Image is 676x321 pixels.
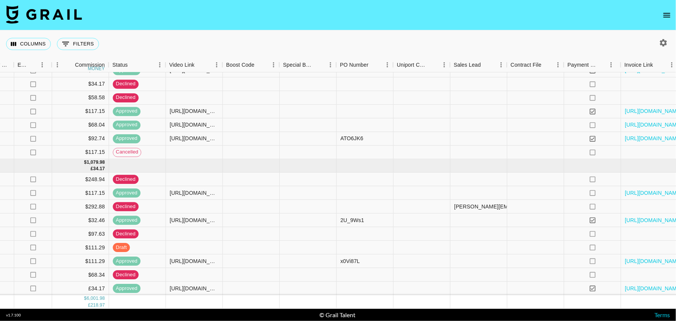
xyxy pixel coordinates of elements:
[88,66,105,71] div: money
[93,166,105,172] div: 34.17
[113,94,138,102] span: declined
[108,58,165,72] div: Status
[28,60,39,70] button: Sort
[654,311,670,318] a: Terms
[568,58,597,72] div: Payment Sent
[165,58,222,72] div: Video Link
[88,302,91,308] div: £
[17,58,28,72] div: Expenses: Remove Commission?
[340,216,364,224] div: 2U_9Ws1
[52,119,109,132] div: $68.04
[320,311,356,319] div: © Grail Talent
[113,271,138,279] span: declined
[90,166,93,172] div: £
[169,58,195,72] div: Video Link
[154,59,165,70] button: Menu
[52,78,109,91] div: $34.17
[597,60,608,70] button: Sort
[495,59,507,70] button: Menu
[268,59,279,70] button: Menu
[113,203,138,210] span: declined
[511,58,541,72] div: Contract File
[624,58,653,72] div: Invoice Link
[314,60,325,70] button: Sort
[128,60,138,70] button: Sort
[113,217,140,224] span: approved
[113,176,138,183] span: declined
[113,149,141,156] span: cancelled
[113,122,140,129] span: approved
[52,186,109,200] div: $117.15
[226,58,255,72] div: Boost Code
[113,135,140,142] span: approved
[52,91,109,105] div: $58.58
[542,60,552,70] button: Sort
[382,59,393,70] button: Menu
[86,160,105,166] div: 1,079.98
[170,135,219,142] div: https://www.instagram.com/reel/DMpPGXRNEVN/?igsh=dTZyeGo2dHV1emYz
[113,230,138,238] span: declined
[57,38,99,50] button: Show filters
[450,58,507,72] div: Sales Lead
[64,60,75,70] button: Sort
[52,200,109,214] div: $292.88
[113,67,140,74] span: approved
[6,5,82,23] img: Grail Talent
[170,285,219,292] div: https://www.tiktok.com/@rolfkfamily/video/7541422730214739214?_r=1&_t=ZT-8zAlZUgAGfG
[113,81,138,88] span: declined
[113,244,130,251] span: draft
[439,59,450,70] button: Menu
[653,60,664,70] button: Sort
[6,38,51,50] button: Select columns
[52,173,109,186] div: $248.94
[170,121,219,129] div: https://www.instagram.com/reel/DMN_54xytTu/?igsh=bXh1czNrbGhlaWNr
[283,58,314,72] div: Special Booking Type
[170,108,219,115] div: https://www.tiktok.com/@zaynahbear/video/7527416907348053262?_t=ZT-8y3eKf9AzjJ&_r=1
[336,58,393,72] div: PO Number
[222,58,279,72] div: Boost Code
[6,313,21,318] div: v 1.7.100
[84,295,86,302] div: $
[481,60,492,70] button: Sort
[52,105,109,119] div: $117.15
[393,58,450,72] div: Uniport Contact Email
[52,268,109,282] div: $68.34
[52,241,109,255] div: $111.29
[52,255,109,268] div: $111.29
[507,58,564,72] div: Contract File
[75,58,105,72] div: Commission
[397,58,428,72] div: Uniport Contact Email
[84,160,86,166] div: $
[279,58,336,72] div: Special Booking Type
[369,60,379,70] button: Sort
[454,58,481,72] div: Sales Lead
[340,257,360,265] div: x0Vi87L
[90,302,105,308] div: 218.97
[211,59,222,70] button: Menu
[564,58,621,72] div: Payment Sent
[170,257,219,265] div: https://www.instagram.com/reel/DM8dqi-vRoB/?igsh=NHF0cjV6eHl6eTBu
[113,258,140,265] span: approved
[340,135,363,142] div: ATO6JK6
[52,146,109,160] div: $117.15
[605,59,617,70] button: Menu
[195,60,205,70] button: Sort
[113,189,140,197] span: approved
[170,216,219,224] div: https://www.instagram.com/reel/DNnrlOgIDiv/?igsh=eWRudHR6ZGFvN3Ay
[112,58,128,72] div: Status
[86,295,105,302] div: 6,001.98
[659,8,674,23] button: open drawer
[428,60,439,70] button: Sort
[14,58,52,72] div: Expenses: Remove Commission?
[113,108,140,115] span: approved
[170,67,219,74] div: https://www.tiktok.com/@kenleypope/video/7512299021667667246?_t=ZT-8wwT7zTPpa2&_r=1
[170,189,219,197] div: https://www.tiktok.com/@zaynahbear/video/7534149990873124110?_r=1&_t=ZT-8yaSnomWF43
[340,58,368,72] div: PO Number
[325,59,336,70] button: Menu
[52,282,109,296] div: £34.17
[36,59,48,70] button: Menu
[255,60,265,70] button: Sort
[52,59,63,70] button: Menu
[552,59,564,70] button: Menu
[113,285,140,292] span: approved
